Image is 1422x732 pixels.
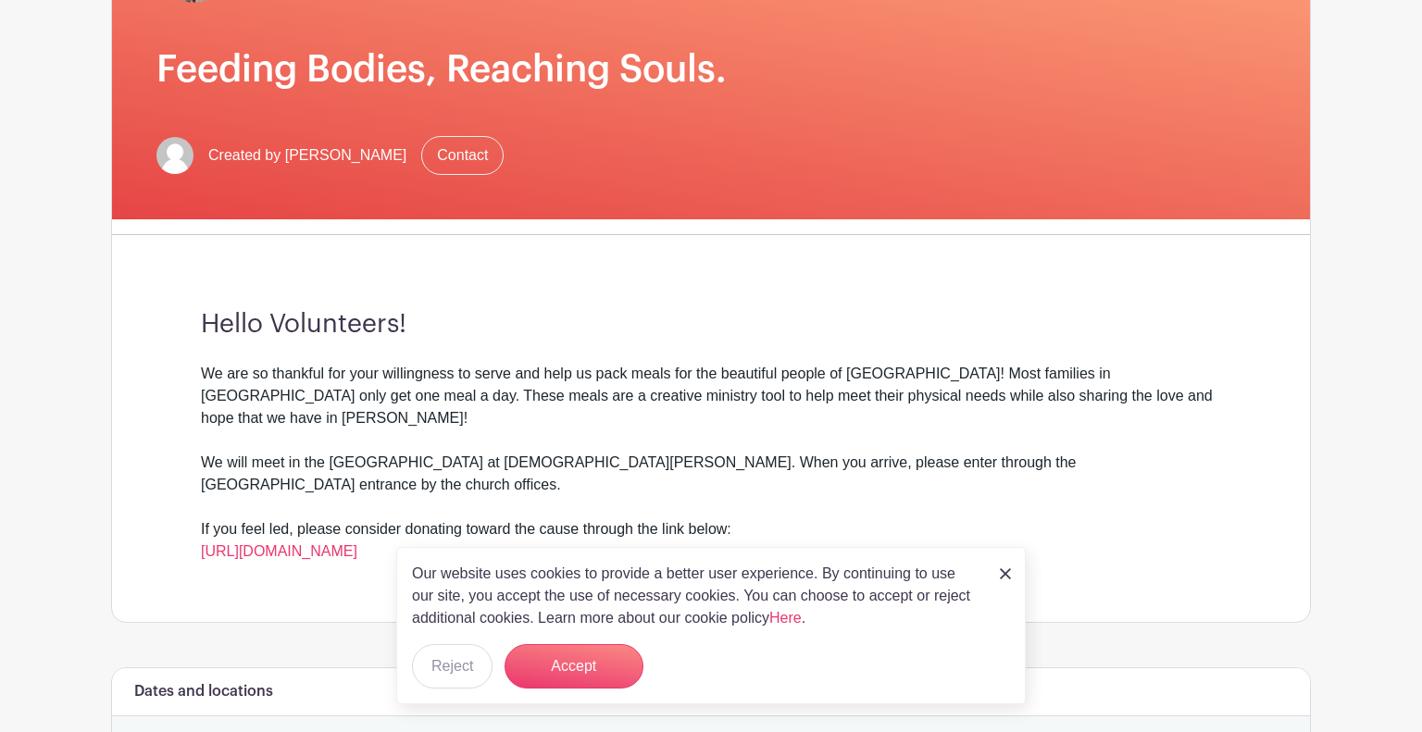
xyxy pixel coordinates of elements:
img: default-ce2991bfa6775e67f084385cd625a349d9dcbb7a52a09fb2fda1e96e2d18dcdb.png [156,137,193,174]
img: close_button-5f87c8562297e5c2d7936805f587ecaba9071eb48480494691a3f1689db116b3.svg [1000,568,1011,579]
a: Contact [421,136,504,175]
a: [URL][DOMAIN_NAME] [201,543,357,559]
span: Created by [PERSON_NAME] [208,144,406,167]
div: We are so thankful for your willingness to serve and help us pack meals for the beautiful people ... [201,363,1221,563]
button: Reject [412,644,493,689]
button: Accept [505,644,643,689]
p: Our website uses cookies to provide a better user experience. By continuing to use our site, you ... [412,563,980,629]
a: Here [769,610,802,626]
h3: Hello Volunteers! [201,309,1221,341]
h6: Dates and locations [134,683,273,701]
h1: Feeding Bodies, Reaching Souls. [156,47,1266,92]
